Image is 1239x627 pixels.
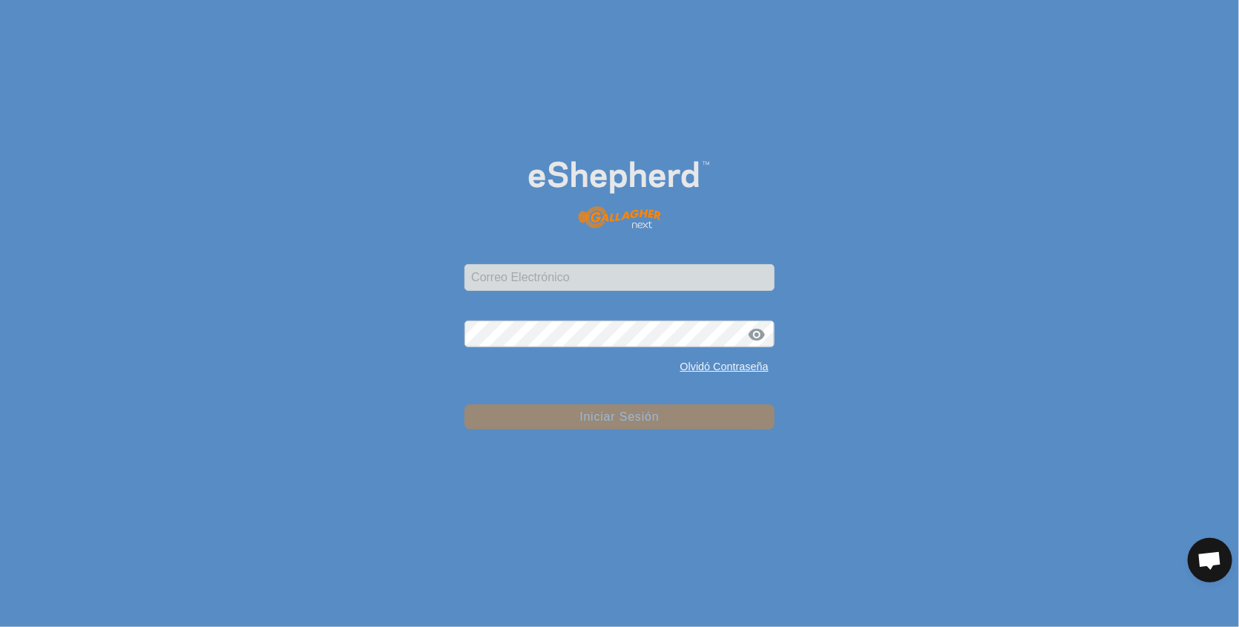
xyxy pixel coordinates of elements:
span: Iniciar Sesión [579,410,659,423]
img: Logo de eShepherd [496,135,743,240]
input: Correo Electrónico [464,264,775,291]
a: Olvidó Contraseña [680,361,769,372]
div: Chat abierto [1188,538,1232,582]
button: Iniciar Sesión [464,404,775,430]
